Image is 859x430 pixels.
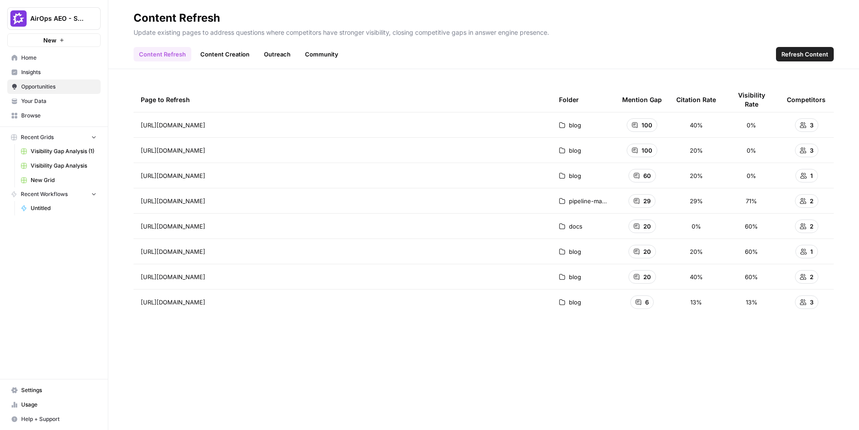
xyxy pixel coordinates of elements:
[21,386,97,394] span: Settings
[259,47,296,61] a: Outreach
[746,298,757,307] span: 13%
[643,196,651,206] span: 29
[7,108,101,123] a: Browse
[7,412,101,426] button: Help + Support
[134,11,220,25] div: Content Refresh
[569,247,581,256] span: blog
[141,146,205,155] span: [URL][DOMAIN_NAME]
[31,176,97,184] span: New Grid
[746,196,757,206] span: 71%
[17,144,101,159] a: Visibility Gap Analysis (1)
[141,272,205,281] span: [URL][DOMAIN_NAME]
[141,222,205,231] span: [URL][DOMAIN_NAME]
[7,7,101,30] button: Workspace: AirOps AEO - Single Brand (Gong)
[7,33,101,47] button: New
[10,10,27,27] img: AirOps AEO - Single Brand (Gong) Logo
[21,112,97,120] span: Browse
[21,83,97,91] span: Opportunities
[810,272,813,281] span: 2
[747,121,756,130] span: 0%
[690,247,703,256] span: 20%
[569,171,581,180] span: blog
[569,146,581,155] span: blog
[17,173,101,187] a: New Grid
[776,47,834,61] button: Refresh Content
[569,272,581,281] span: blog
[141,87,545,112] div: Page to Refresh
[642,121,652,130] span: 100
[692,222,701,231] span: 0%
[7,51,101,65] a: Home
[30,14,85,23] span: AirOps AEO - Single Brand (Gong)
[7,131,101,144] button: Recent Grids
[810,298,813,307] span: 3
[645,298,649,307] span: 6
[17,159,101,173] a: Visibility Gap Analysis
[643,171,651,180] span: 60
[745,222,758,231] span: 60%
[810,146,813,155] span: 3
[7,383,101,397] a: Settings
[569,121,581,130] span: blog
[810,121,813,130] span: 3
[690,272,703,281] span: 40%
[134,47,191,61] a: Content Refresh
[21,401,97,409] span: Usage
[690,171,703,180] span: 20%
[43,36,56,45] span: New
[569,222,582,231] span: docs
[569,298,581,307] span: blog
[810,171,813,180] span: 1
[7,79,101,94] a: Opportunities
[690,121,703,130] span: 40%
[690,146,703,155] span: 20%
[642,146,652,155] span: 100
[21,415,97,423] span: Help + Support
[7,397,101,412] a: Usage
[643,247,651,256] span: 20
[17,201,101,215] a: Untitled
[690,196,703,206] span: 29%
[676,87,716,112] div: Citation Rate
[730,87,772,112] div: Visibility Rate
[141,121,205,130] span: [URL][DOMAIN_NAME]
[643,222,651,231] span: 20
[781,50,828,59] span: Refresh Content
[134,25,834,37] p: Update existing pages to address questions where competitors have stronger visibility, closing co...
[787,87,826,112] div: Competitors
[747,171,756,180] span: 0%
[690,298,702,307] span: 13%
[31,147,97,155] span: Visibility Gap Analysis (1)
[141,196,205,206] span: [URL][DOMAIN_NAME]
[141,247,205,256] span: [URL][DOMAIN_NAME]
[7,187,101,201] button: Recent Workflows
[643,272,651,281] span: 20
[622,87,662,112] div: Mention Gap
[31,204,97,212] span: Untitled
[7,65,101,79] a: Insights
[21,68,97,76] span: Insights
[7,94,101,108] a: Your Data
[810,247,813,256] span: 1
[300,47,344,61] a: Community
[745,247,758,256] span: 60%
[21,133,54,141] span: Recent Grids
[747,146,756,155] span: 0%
[810,222,813,231] span: 2
[21,190,68,198] span: Recent Workflows
[141,171,205,180] span: [URL][DOMAIN_NAME]
[31,162,97,170] span: Visibility Gap Analysis
[569,196,608,206] span: pipeline-management-software
[21,54,97,62] span: Home
[559,87,579,112] div: Folder
[21,97,97,105] span: Your Data
[195,47,255,61] a: Content Creation
[810,196,813,206] span: 2
[141,298,205,307] span: [URL][DOMAIN_NAME]
[745,272,758,281] span: 60%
